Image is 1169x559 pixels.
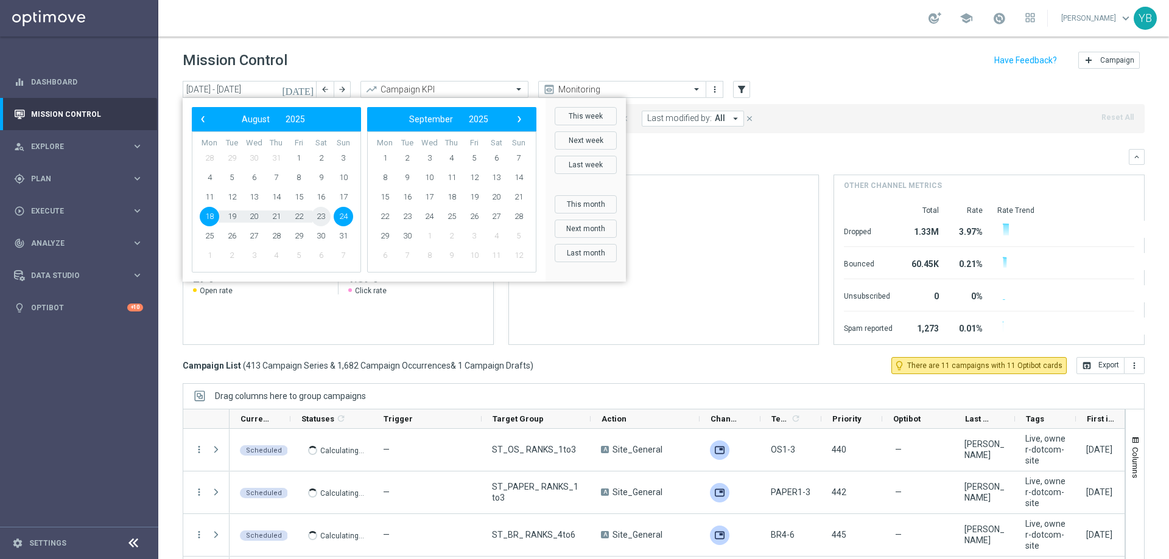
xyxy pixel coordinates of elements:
span: Site_General [613,487,662,498]
div: 23 Aug 2025, Saturday [1086,487,1112,498]
button: [DATE] [280,81,317,99]
span: 24 [420,207,439,226]
span: 4 [486,226,506,246]
i: open_in_browser [1082,361,1092,370]
span: Live, owner-dotcom-site [1025,476,1065,509]
span: Plan [31,175,132,182]
span: 2025 [469,114,488,124]
span: 1 [420,226,439,246]
i: equalizer [14,77,25,88]
button: keyboard_arrow_down [1129,149,1145,165]
button: play_circle_outline Execute keyboard_arrow_right [13,206,144,216]
span: ST_OS_ RANKS_1to3 [492,444,576,455]
span: 19 [465,187,484,207]
div: 0.01% [953,318,983,337]
h1: Mission Control [183,52,287,69]
img: Adobe SFTP Prod [710,483,729,502]
span: 6 [311,246,331,265]
multiple-options-button: Export to CSV [1076,360,1145,370]
span: Campaign [1100,56,1134,64]
span: 442 [832,487,846,497]
th: weekday [485,138,508,148]
span: Drag columns here to group campaigns [215,391,366,401]
span: — [383,445,390,454]
colored-tag: Scheduled [240,487,288,498]
span: 6 [375,246,395,265]
p: Calculating... [320,487,364,498]
i: gps_fixed [14,173,25,184]
button: This month [555,195,617,214]
span: 12 [465,168,484,187]
div: Optibot [14,291,143,324]
span: 7 [334,246,353,265]
span: 5 [222,168,242,187]
bs-datepicker-navigation-view: ​ ​ ​ [195,111,352,127]
button: track_changes Analyze keyboard_arrow_right [13,238,144,248]
span: Scheduled [246,446,282,454]
span: 11 [200,187,219,207]
h4: Other channel metrics [844,180,942,191]
span: 22 [375,207,395,226]
span: 28 [267,226,286,246]
i: refresh [336,414,346,423]
span: 3 [334,148,353,168]
button: more_vert [194,529,205,540]
span: 3 [420,148,439,168]
ng-select: Campaign KPI [360,81,528,98]
i: keyboard_arrow_right [132,269,143,281]
button: more_vert [709,82,721,97]
button: close [744,112,755,125]
span: 1 Campaign Drafts [458,360,530,371]
span: Last modified by: [647,113,712,123]
div: 1,273 [907,318,939,337]
span: A [601,488,609,496]
div: 23 Aug 2025, Saturday [1086,444,1112,455]
span: 12 [222,187,242,207]
div: Data Studio keyboard_arrow_right [13,271,144,280]
div: John Bruzzese [964,439,1005,460]
span: 4 [200,168,219,187]
div: John Bruzzese [964,524,1005,546]
p: Calculating... [320,529,364,541]
span: Click rate [355,286,387,296]
span: 16 [398,187,417,207]
span: August [242,114,270,124]
span: First in Range [1087,414,1116,423]
i: keyboard_arrow_right [132,237,143,249]
span: Live, owner-dotcom-site [1025,518,1065,551]
div: 1.33M [907,221,939,240]
div: 60.45K [907,253,939,273]
span: 29 [375,226,395,246]
span: 4 [267,246,286,265]
button: Next month [555,220,617,238]
span: ( [243,360,246,371]
span: 26 [465,207,484,226]
span: Open rate [200,286,233,296]
span: 7 [267,168,286,187]
a: Optibot [31,291,127,324]
span: Templates [771,414,789,423]
span: — [895,529,902,540]
span: 20 [486,187,506,207]
button: equalizer Dashboard [13,77,144,87]
span: 4 [442,148,462,168]
img: Adobe SFTP Prod [710,526,729,545]
span: 5 [289,246,309,265]
i: play_circle_outline [14,206,25,217]
span: 20 [244,207,264,226]
span: 19 [222,207,242,226]
span: Scheduled [246,489,282,497]
h3: Campaign List [183,360,533,371]
span: 13 [486,168,506,187]
span: 23 [311,207,331,226]
span: 6 [244,168,264,187]
th: weekday [243,138,265,148]
span: 1 [375,148,395,168]
button: arrow_back [317,81,334,98]
button: open_in_browser Export [1076,357,1125,374]
div: Mission Control [14,98,143,130]
button: › [511,111,527,127]
span: — [895,444,902,455]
